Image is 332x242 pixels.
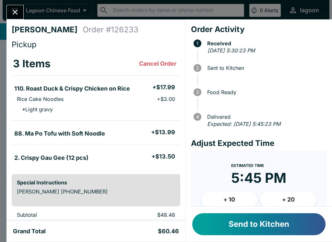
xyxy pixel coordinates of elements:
[14,85,130,93] h5: 110. Roast Duck & Crispy Chicken on Rice
[191,138,327,148] h4: Adjust Expected Time
[17,179,175,186] h6: Special Instructions
[157,96,175,102] p: + $3.00
[231,170,286,186] time: 5:45 PM
[260,192,316,208] button: + 20
[204,40,327,46] span: Received
[196,114,199,119] text: 4
[17,96,64,102] p: Rice Cake Noodles
[158,227,179,235] h5: $60.46
[196,65,199,71] text: 2
[204,89,327,95] span: Food Ready
[12,40,37,49] span: Pickup
[196,41,198,46] text: 1
[136,57,179,70] button: Cancel Order
[14,130,105,137] h5: 88. Ma Po Tofu with Soft Noodle
[12,25,83,35] h4: [PERSON_NAME]
[17,188,175,195] p: [PERSON_NAME] [PHONE_NUMBER]
[192,213,326,235] button: Send to Kitchen
[201,192,258,208] button: + 10
[12,52,180,169] table: orders table
[151,153,175,160] h5: + $13.50
[14,154,89,162] h5: 2. Crispy Gau Gee (12 pcs)
[17,106,53,113] p: * Light gravy
[83,25,138,35] h4: Order # 126233
[231,163,264,168] span: Estimated Time
[196,90,199,95] text: 3
[13,227,46,235] h5: Grand Total
[191,25,327,34] h4: Order Activity
[207,47,255,54] em: [DATE] 5:30:23 PM
[111,212,175,218] p: $48.48
[13,57,51,70] h3: 3 Items
[17,212,101,218] p: Subtotal
[204,114,327,120] span: Delivered
[151,128,175,136] h5: + $13.99
[152,83,175,91] h5: + $17.99
[204,65,327,71] span: Sent to Kitchen
[7,5,23,19] button: Close
[207,121,280,127] em: Expected: [DATE] 5:45:23 PM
